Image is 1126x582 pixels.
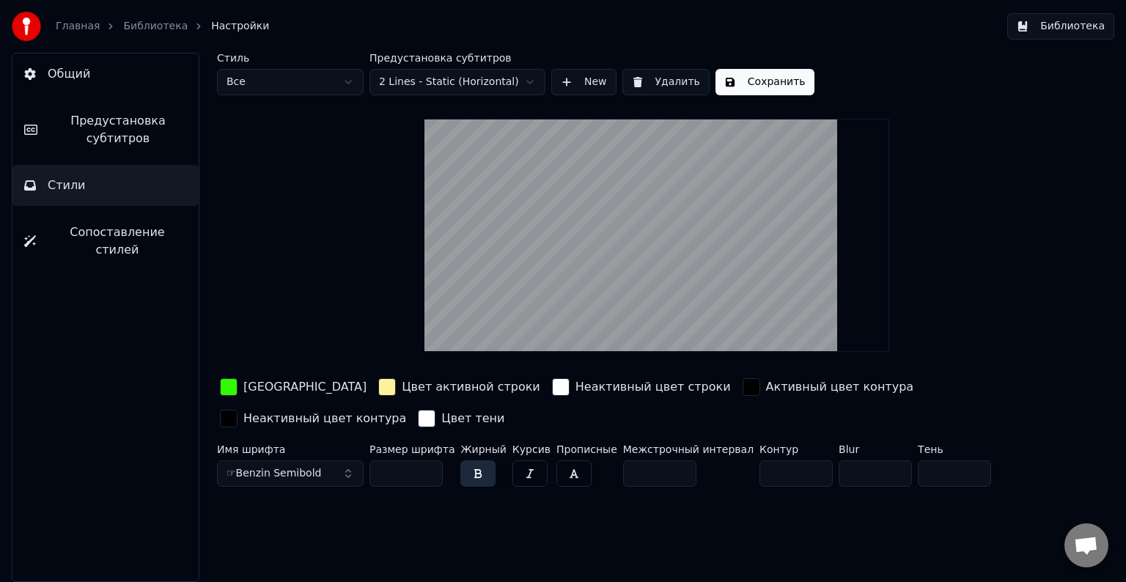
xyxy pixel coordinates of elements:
label: Контур [759,444,833,454]
span: Стили [48,177,86,194]
button: New [551,69,617,95]
button: Предустановка субтитров [12,100,199,159]
button: Неактивный цвет контура [217,407,409,430]
label: Предустановка субтитров [369,53,545,63]
button: Общий [12,54,199,95]
label: Стиль [217,53,364,63]
label: Blur [839,444,912,454]
label: Тень [918,444,991,454]
span: ☞Benzin Semibold [227,466,321,481]
label: Имя шрифта [217,444,364,454]
button: Сохранить [715,69,814,95]
label: Межстрочный интервал [623,444,754,454]
label: Прописные [556,444,617,454]
button: Удалить [622,69,710,95]
button: Цвет активной строки [375,375,543,399]
div: Открытый чат [1064,523,1108,567]
button: Активный цвет контура [740,375,917,399]
div: Цвет активной строки [402,378,540,396]
div: [GEOGRAPHIC_DATA] [243,378,367,396]
div: Неактивный цвет строки [575,378,731,396]
button: Цвет тени [415,407,507,430]
span: Предустановка субтитров [49,112,187,147]
a: Главная [56,19,100,34]
button: Стили [12,165,199,206]
div: Цвет тени [441,410,504,427]
label: Размер шрифта [369,444,455,454]
button: Библиотека [1007,13,1114,40]
nav: breadcrumb [56,19,269,34]
div: Активный цвет контура [766,378,914,396]
img: youka [12,12,41,41]
span: Сопоставление стилей [48,224,187,259]
a: Библиотека [123,19,188,34]
label: Жирный [460,444,506,454]
button: [GEOGRAPHIC_DATA] [217,375,369,399]
span: Общий [48,65,90,83]
button: Сопоставление стилей [12,212,199,270]
span: Настройки [211,19,269,34]
div: Неактивный цвет контура [243,410,406,427]
button: Неактивный цвет строки [549,375,734,399]
label: Курсив [512,444,551,454]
